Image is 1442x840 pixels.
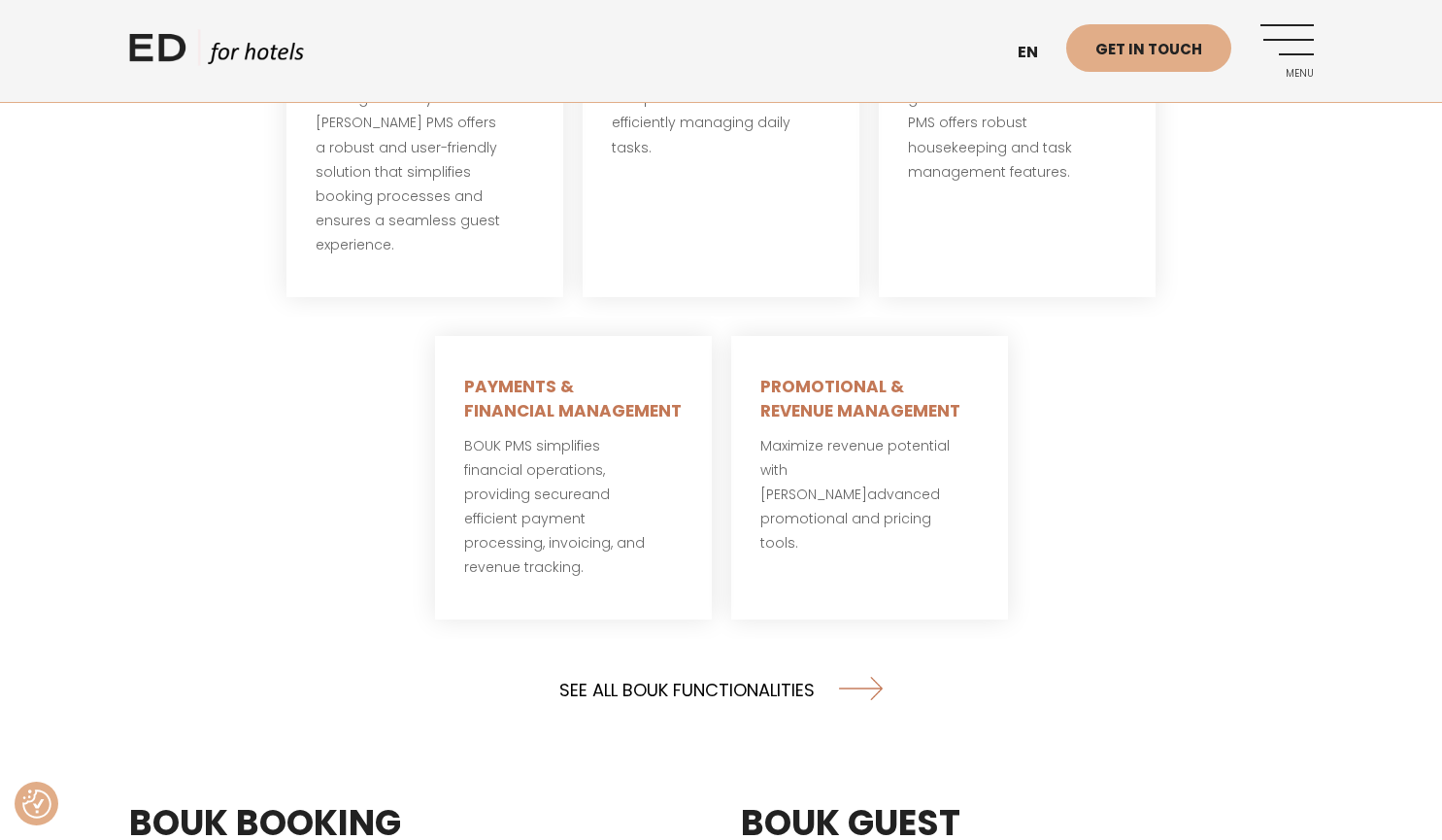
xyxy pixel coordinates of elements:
[129,29,304,78] a: ED HOTELS
[464,375,683,424] h5: PAYMENTS & FINANCIAL MANAGEMENT
[559,663,883,715] a: SEE ALL BOUK FUNCTIONALITIES
[760,436,950,504] span: Maximize revenue potential with [PERSON_NAME]
[1008,29,1066,77] a: en
[22,790,51,819] img: Revisit consent button
[1260,24,1314,78] a: Menu
[1260,68,1314,80] span: Menu
[316,14,534,258] p: Efficient reservation management is at the core of any property management system. [PERSON_NAME] ...
[760,375,979,424] h5: PROMOTIONAL & REVENUE MANAGEMENT
[22,790,51,819] button: Consent Preferences
[760,485,940,553] span: advanced promotional and pricing tools.
[464,436,605,504] span: BOUK PMS simplifies financial operations, providing secure
[1066,24,1231,72] a: Get in touch
[464,485,645,578] span: and efficient payment processing, invoicing, and revenue tracking.
[612,16,794,157] span: BOUK PMS empowers front desk teams with the tools they need to deliver exceptional service while ...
